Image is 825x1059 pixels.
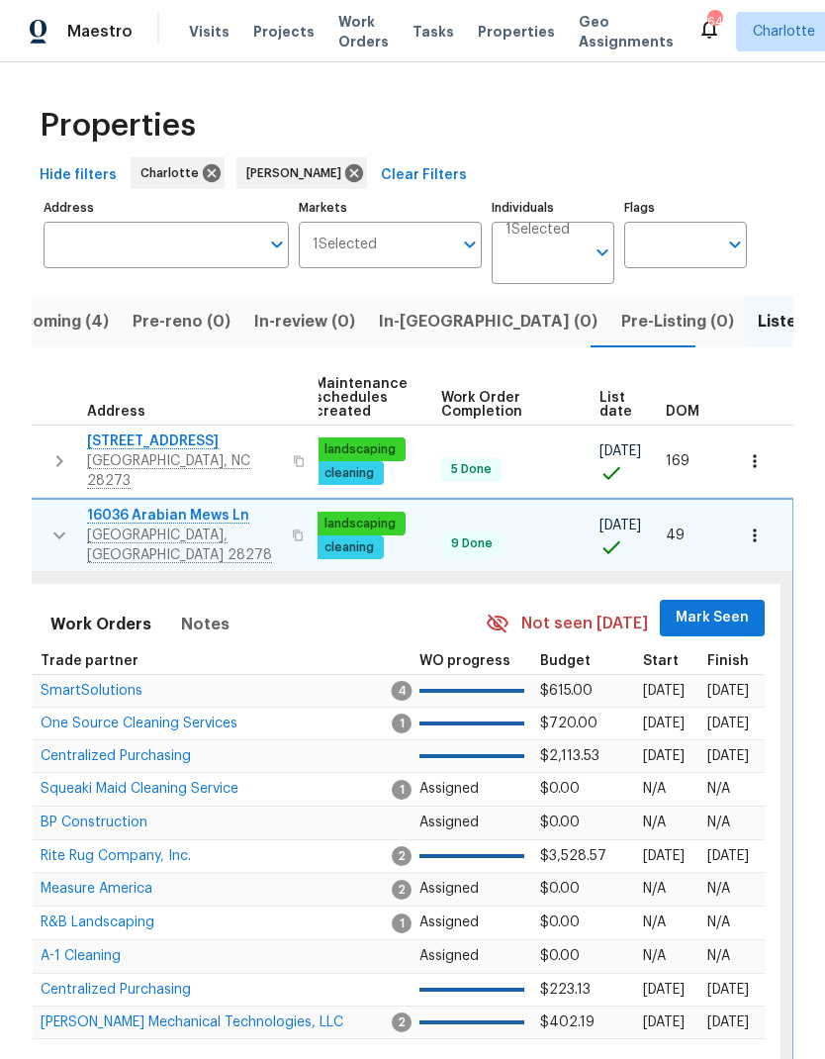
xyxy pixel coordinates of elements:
span: [DATE] [643,749,685,763]
button: Open [721,231,749,258]
span: [DATE] [599,444,641,458]
p: Assigned [419,879,524,900]
span: In-review (0) [254,308,355,336]
span: landscaping [317,516,404,532]
span: WO progress [419,654,510,668]
span: Pre-Listing (0) [621,308,734,336]
span: [DATE] [599,519,641,532]
span: Charlotte [140,163,207,183]
button: Open [456,231,484,258]
span: 5 Done [443,461,500,478]
span: Measure America [41,882,152,896]
span: $0.00 [540,816,580,829]
span: Budget [540,654,591,668]
span: N/A [643,882,666,896]
span: In-[GEOGRAPHIC_DATA] (0) [379,308,597,336]
span: [DATE] [707,849,749,863]
span: [PERSON_NAME] [246,163,349,183]
span: N/A [643,915,666,929]
span: 2 [392,846,412,866]
span: [DATE] [643,684,685,698]
span: [DATE] [707,717,749,730]
button: Mark Seen [660,600,765,636]
span: 2 [392,1012,412,1032]
span: Work Order Completion [441,391,566,419]
span: Trade partner [41,654,138,668]
a: Centralized Purchasing [41,750,191,762]
span: [DATE] [707,749,749,763]
span: $223.13 [540,983,591,997]
div: Charlotte [131,157,225,189]
p: Assigned [419,779,524,800]
a: Measure America [41,883,152,895]
span: Mark Seen [676,606,749,630]
span: Tasks [412,25,454,39]
span: $3,528.57 [540,849,606,863]
button: Open [589,239,616,266]
span: [DATE] [707,684,749,698]
span: 2 [392,880,412,900]
span: N/A [643,949,666,963]
a: A-1 Cleaning [41,950,121,962]
button: Clear Filters [373,157,475,194]
span: Properties [478,22,555,42]
span: $615.00 [540,684,593,698]
span: Centralized Purchasing [41,983,191,997]
span: [DATE] [643,849,685,863]
span: Not seen [DATE] [521,613,648,635]
span: N/A [707,782,730,796]
a: BP Construction [41,817,147,828]
label: Flags [624,202,747,214]
span: Geo Assignments [579,12,674,51]
span: $720.00 [540,717,597,730]
span: SmartSolutions [41,684,142,698]
a: Squeaki Maid Cleaning Service [41,783,238,795]
span: Start [643,654,679,668]
div: [PERSON_NAME] [236,157,367,189]
span: N/A [707,949,730,963]
span: 49 [666,529,685,542]
span: [DATE] [643,983,685,997]
a: Centralized Purchasing [41,984,191,996]
span: 1 Selected [313,237,377,253]
span: DOM [666,405,699,419]
span: $2,113.53 [540,749,599,763]
span: 1 Selected [505,222,570,239]
a: SmartSolutions [41,685,142,697]
span: 1 [392,780,412,800]
span: cleaning [317,539,382,556]
div: 64 [707,12,721,32]
span: [PERSON_NAME] Mechanical Technologies, LLC [41,1015,343,1029]
span: Address [87,405,145,419]
span: Clear Filters [381,163,467,188]
label: Markets [299,202,483,214]
span: Pre-reno (0) [133,308,230,336]
span: $0.00 [540,915,580,929]
span: Maestro [67,22,133,42]
a: [PERSON_NAME] Mechanical Technologies, LLC [41,1016,343,1028]
label: Individuals [492,202,614,214]
span: Rite Rug Company, Inc. [41,849,191,863]
span: N/A [707,816,730,829]
span: Maintenance schedules created [315,377,408,419]
span: Hide filters [40,163,117,188]
span: Charlotte [753,22,815,42]
span: N/A [643,782,666,796]
span: One Source Cleaning Services [41,717,237,730]
span: Visits [189,22,229,42]
span: Projects [253,22,315,42]
button: Open [263,231,291,258]
span: cleaning [317,465,382,482]
a: One Source Cleaning Services [41,718,237,729]
span: [DATE] [643,717,685,730]
span: Upcoming (4) [1,308,109,336]
span: R&B Landscaping [41,915,154,929]
a: R&B Landscaping [41,916,154,928]
a: Rite Rug Company, Inc. [41,850,191,862]
span: List date [599,391,632,419]
span: 9 Done [443,535,501,552]
span: Notes [181,611,229,638]
span: [DATE] [643,1015,685,1029]
span: BP Construction [41,816,147,829]
span: 169 [666,454,689,468]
